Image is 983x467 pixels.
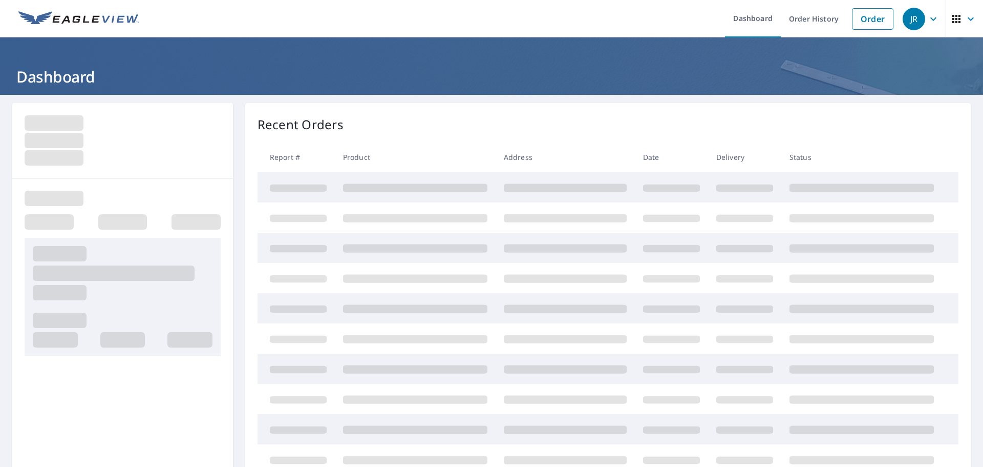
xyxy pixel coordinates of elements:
[781,142,942,172] th: Status
[335,142,496,172] th: Product
[258,115,344,134] p: Recent Orders
[496,142,635,172] th: Address
[18,11,139,27] img: EV Logo
[635,142,708,172] th: Date
[258,142,335,172] th: Report #
[708,142,781,172] th: Delivery
[852,8,893,30] a: Order
[903,8,925,30] div: JR
[12,66,971,87] h1: Dashboard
